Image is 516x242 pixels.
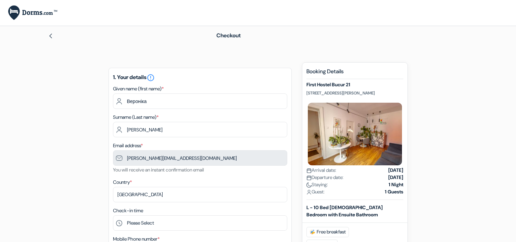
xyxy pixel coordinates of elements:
[147,74,155,81] a: error_outline
[306,90,403,96] p: [STREET_ADDRESS][PERSON_NAME]
[113,150,287,166] input: Enter email address
[113,167,204,173] small: You will receive an instant confirmation email
[306,175,312,180] img: calendar.svg
[306,68,403,79] h5: Booking Details
[388,167,403,174] strong: [DATE]
[113,207,143,214] label: Check-in time
[306,204,383,218] b: L - 10 Bed [DEMOGRAPHIC_DATA] Bedroom with Ensuite Bathroom
[8,5,57,20] img: Dorms.com
[388,174,403,181] strong: [DATE]
[310,229,315,235] img: free_breakfast.svg
[306,182,312,188] img: moon.svg
[306,174,343,181] span: Departure date:
[306,227,349,237] span: Free breakfast
[389,181,403,188] strong: 1 Night
[48,33,53,39] img: left_arrow.svg
[306,82,403,88] h5: First Hostel Bucur 21
[113,114,159,121] label: Surname (Last name)
[113,74,287,82] h5: 1. Your details
[113,179,132,186] label: Country
[385,188,403,195] strong: 1 Guests
[306,168,312,173] img: calendar.svg
[113,122,287,137] input: Enter last name
[113,85,164,92] label: Given name (first name)
[216,32,241,39] span: Checkout
[113,93,287,109] input: Enter first name
[306,167,336,174] span: Arrival date:
[113,142,143,149] label: Email address
[147,74,155,82] i: error_outline
[306,181,328,188] span: Staying:
[306,188,325,195] span: Guest:
[306,190,312,195] img: user_icon.svg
